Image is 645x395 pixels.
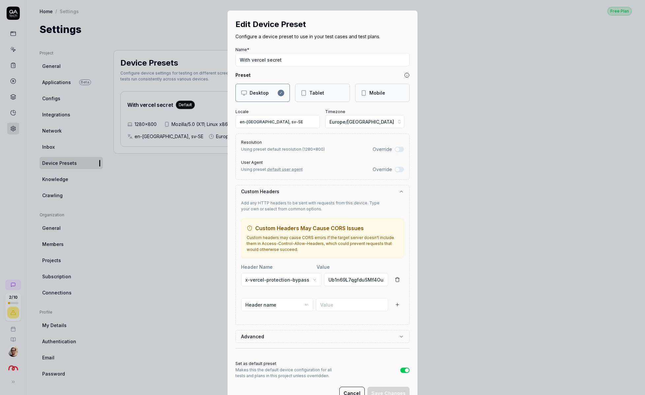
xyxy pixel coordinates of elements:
[373,146,392,153] label: Override
[235,53,410,66] input: Standard desktop
[235,72,251,78] h4: Preset
[241,160,263,165] label: User Agent
[373,166,392,173] label: Override
[241,263,317,270] div: Header Name
[241,298,313,311] button: Header name
[317,263,392,270] div: Value
[241,140,262,145] label: Resolution
[253,147,325,152] span: preset default resolution ( )
[324,273,388,286] input: Type a value...
[241,273,322,286] button: x-vercel-protection-bypass
[329,118,394,125] span: Europe/[GEOGRAPHIC_DATA]
[241,147,325,152] span: Using
[250,89,269,96] div: Desktop
[241,197,389,215] p: Add any HTTP headers to be sent with requests from this device. Type your own or select from comm...
[235,115,320,128] input: en-US, sv-SE
[241,330,404,343] button: Advanced
[241,197,404,324] div: Custom Headers
[241,185,404,197] button: Custom Headers
[278,90,284,96] div: ✓
[235,18,410,30] h2: Edit Device Preset
[304,147,323,152] span: 1280 × 800
[369,89,385,96] div: Mobile
[255,225,364,231] span: Custom Headers May Cause CORS Issues
[241,188,399,195] label: Custom Headers
[316,298,388,311] input: Value
[235,47,249,52] label: Name*
[247,235,398,253] p: Custom headers may cause CORS errors if the target server doesn't include them in Access-Control-...
[235,109,249,114] label: Locale
[267,167,303,172] span: default user agent
[235,361,276,366] label: Set as default preset
[309,89,324,96] div: Tablet
[235,33,410,40] p: Configure a device preset to use in your test cases and test plans.
[241,167,303,172] span: Using preset
[325,109,345,114] label: Timezone
[235,367,341,379] p: Makes this the default device configuration for all tests and plans in this project unless overri...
